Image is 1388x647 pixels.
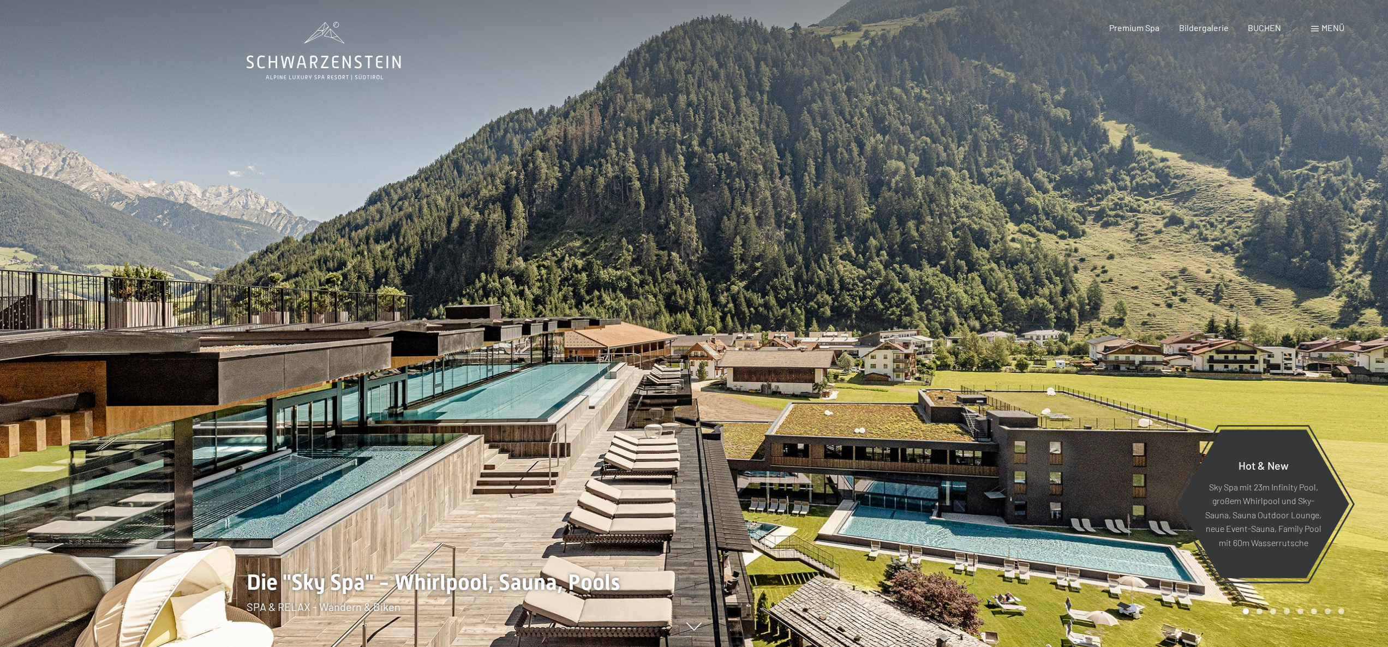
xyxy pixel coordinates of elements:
a: Hot & New Sky Spa mit 23m Infinity Pool, großem Whirlpool und Sky-Sauna, Sauna Outdoor Lounge, ne... [1177,429,1350,579]
span: Hot & New [1239,458,1289,471]
div: Carousel Page 6 [1311,608,1317,614]
a: Bildergalerie [1179,22,1229,33]
span: Menü [1321,22,1344,33]
div: Carousel Page 1 (Current Slide) [1243,608,1249,614]
div: Carousel Page 8 [1338,608,1344,614]
div: Carousel Page 7 [1325,608,1331,614]
span: Einwilligung Marketing* [589,350,679,361]
div: Carousel Page 4 [1284,608,1290,614]
div: Carousel Page 3 [1270,608,1276,614]
a: Premium Spa [1109,22,1159,33]
div: Carousel Page 5 [1297,608,1303,614]
div: Carousel Page 2 [1257,608,1263,614]
p: Sky Spa mit 23m Infinity Pool, großem Whirlpool und Sky-Sauna, Sauna Outdoor Lounge, neue Event-S... [1204,480,1323,549]
div: Carousel Pagination [1239,608,1344,614]
a: BUCHEN [1248,22,1281,33]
